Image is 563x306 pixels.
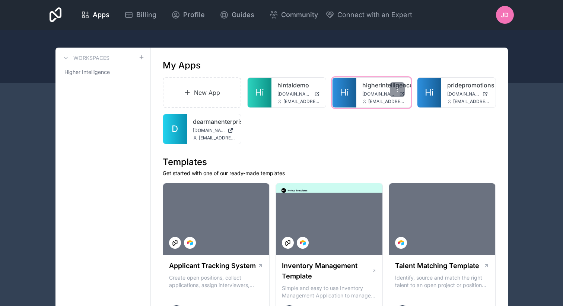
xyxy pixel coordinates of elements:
span: [DOMAIN_NAME] [447,91,479,97]
a: [DOMAIN_NAME] [362,91,405,97]
span: JD [501,10,509,19]
a: [DOMAIN_NAME] [447,91,490,97]
a: Higher Intelligence [61,65,144,79]
a: Community [263,7,324,23]
a: Workspaces [61,54,109,62]
button: Connect with an Expert [325,10,412,20]
span: Higher Intelligence [64,68,110,76]
a: [DOMAIN_NAME] [193,128,235,133]
span: Connect with an Expert [337,10,412,20]
span: [EMAIL_ADDRESS][DOMAIN_NAME] [283,99,320,104]
a: New App [163,77,242,108]
img: Airtable Logo [398,240,404,246]
span: [DOMAIN_NAME] [193,128,225,133]
span: Profile [183,10,205,20]
p: Identify, source and match the right talent to an open project or position with our Talent Matchi... [395,274,490,289]
a: Apps [75,7,115,23]
p: Create open positions, collect applications, assign interviewers, centralise candidate feedback a... [169,274,264,289]
a: Hi [248,78,271,107]
a: Hi [417,78,441,107]
a: [DOMAIN_NAME] [277,91,320,97]
span: Community [281,10,318,20]
a: D [163,114,187,144]
span: [EMAIL_ADDRESS][DOMAIN_NAME] [199,135,235,141]
a: Billing [118,7,162,23]
a: pridepromotions [447,81,490,90]
span: [EMAIL_ADDRESS][DOMAIN_NAME] [453,99,490,104]
span: D [172,123,178,135]
span: Billing [136,10,156,20]
p: Simple and easy to use Inventory Management Application to manage your stock, orders and Manufact... [282,284,376,299]
span: Guides [232,10,254,20]
a: Profile [165,7,211,23]
span: Hi [255,87,264,99]
h1: Templates [163,156,496,168]
h1: Talent Matching Template [395,261,479,271]
h1: My Apps [163,59,201,71]
span: Hi [425,87,434,99]
h3: Workspaces [73,54,109,62]
a: Guides [214,7,260,23]
span: [DOMAIN_NAME] [362,91,396,97]
h1: Inventory Management Template [282,261,371,281]
p: Get started with one of our ready-made templates [163,170,496,177]
a: hintaidemo [277,81,320,90]
img: Airtable Logo [300,240,306,246]
span: Apps [93,10,109,20]
span: [DOMAIN_NAME] [277,91,311,97]
h1: Applicant Tracking System [169,261,256,271]
img: Airtable Logo [187,240,193,246]
span: [EMAIL_ADDRESS][DOMAIN_NAME] [368,99,405,104]
a: Hi [333,78,356,107]
a: dearmanenterpriseleads [193,117,235,126]
span: Hi [340,87,349,99]
a: higherintelligencetemplate [362,81,405,90]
